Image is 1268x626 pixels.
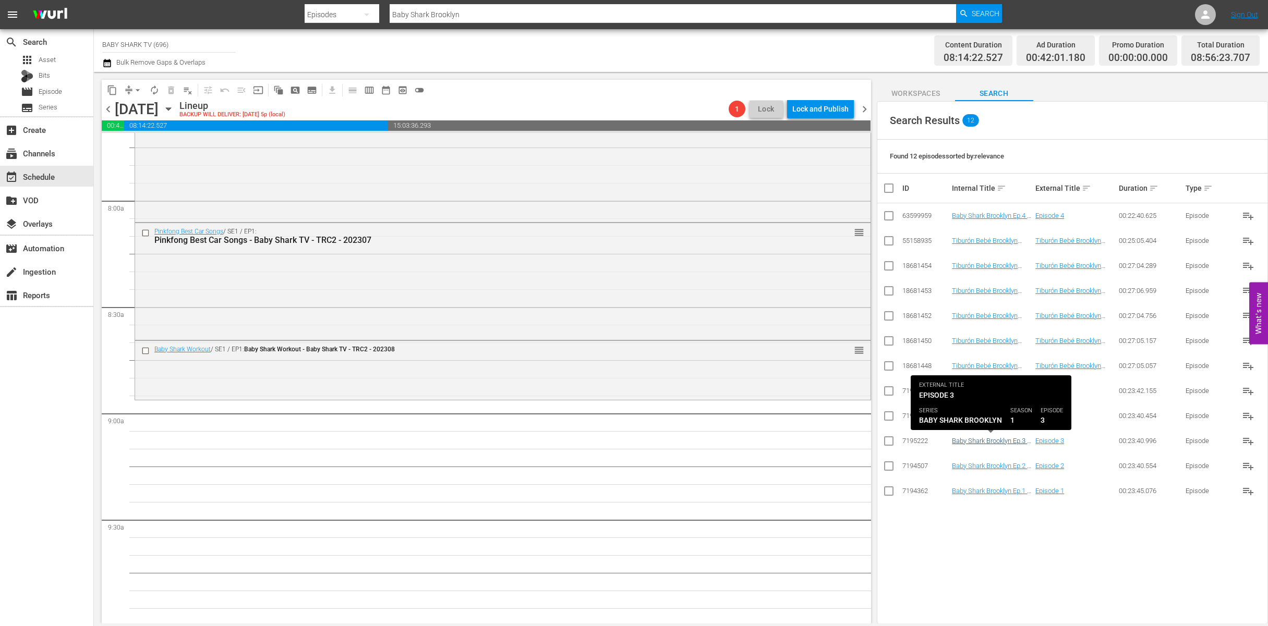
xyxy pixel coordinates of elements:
[1186,462,1233,470] div: Episode
[1035,362,1105,377] a: Tiburón Bebé Brooklyn Animación
[244,346,395,353] span: Baby Shark Workout - Baby Shark TV - TRC2 - 202308
[902,337,949,345] div: 18681450
[1119,212,1182,219] div: 00:22:40.625
[233,82,250,99] span: Fill episodes with ad slates
[154,346,211,353] a: Baby Shark Workout
[1236,453,1261,478] button: playlist_add
[1035,462,1064,470] a: Episode 2
[1082,183,1091,193] span: sort
[5,124,18,137] span: Create
[1026,52,1085,64] span: 00:42:01.180
[1186,412,1233,420] div: Episode
[1242,210,1254,222] span: playlist_add
[1035,487,1064,495] a: Episode 1
[104,82,120,99] span: Copy Lineup
[21,102,33,114] span: Series
[952,387,1031,410] a: Baby Shark Brooklyn Ep.6 - Baby Shark TV - TRC2 - 202012
[902,487,949,495] div: 7194362
[378,82,394,99] span: Month Calendar View
[154,228,811,245] div: / SE1 / EP1:
[364,85,375,95] span: calendar_view_week_outlined
[1119,262,1182,269] div: 00:27:04.289
[1249,282,1268,344] button: Open Feedback Widget
[1236,203,1261,228] button: playlist_add
[944,52,1003,64] span: 08:14:22.527
[107,85,117,95] span: content_copy
[1242,485,1254,497] span: playlist_add
[1035,337,1105,352] a: Tiburón Bebé Brooklyn Animación
[1149,183,1158,193] span: sort
[397,85,408,95] span: preview_outlined
[5,171,18,183] span: Schedule
[877,87,955,100] span: Workspaces
[952,182,1032,194] div: Internal Title
[102,120,124,131] span: 00:42:01.180
[250,82,267,99] span: Update Metadata from Key Asset
[956,4,1002,23] button: Search
[1119,412,1182,420] div: 00:23:40.454
[115,58,206,66] span: Bulk Remove Gaps & Overlaps
[1242,385,1254,397] span: playlist_add
[1035,312,1105,327] a: Tiburón Bebé Brooklyn Animación
[944,38,1003,52] div: Content Duration
[1186,337,1233,345] div: Episode
[1119,387,1182,395] div: 00:23:42.155
[1236,478,1261,504] button: playlist_add
[1035,262,1105,277] a: Tiburón Bebé Brooklyn Animación
[1203,183,1213,193] span: sort
[902,437,949,445] div: 7195222
[1236,303,1261,328] button: playlist_add
[955,87,1033,100] span: Search
[21,54,33,66] span: Asset
[902,287,949,294] div: 18681453
[1035,182,1116,194] div: External Title
[1119,437,1182,445] div: 00:23:40.996
[952,337,1022,368] a: Tiburón Bebé Brooklyn Animación 3 - BABY SHARK TV - SSTV MX - 202202
[1242,460,1254,472] span: playlist_add
[1242,310,1254,322] span: playlist_add
[154,228,223,235] a: Pinkfong Best Car Songs
[154,346,811,353] div: / SE1 / EP1:
[962,114,979,127] span: 12
[952,437,1031,460] a: Baby Shark Brooklyn Ep.3 - Baby Shark TV - TRC2 - 202012
[1186,182,1233,194] div: Type
[854,345,864,356] span: reorder
[1035,437,1064,445] a: Episode 3
[1119,487,1182,495] div: 00:23:45.076
[1236,228,1261,253] button: playlist_add
[1119,287,1182,294] div: 00:27:06.959
[1186,212,1233,219] div: Episode
[1035,212,1064,219] a: Episode 4
[1236,403,1261,428] button: playlist_add
[196,80,216,100] span: Customize Events
[287,82,304,99] span: Create Search Block
[1119,312,1182,320] div: 00:27:04.756
[902,412,949,420] div: 7195611
[1242,410,1254,422] span: playlist_add
[902,184,949,192] div: ID
[952,262,1022,293] a: Tiburón Bebé Brooklyn Animación 1 - BABY SHARK TV - SSTV MX - 202202
[890,114,960,127] span: Search Results
[1242,285,1254,297] span: playlist_add
[39,55,56,65] span: Asset
[1231,10,1258,19] a: Sign Out
[5,36,18,48] span: Search
[902,362,949,370] div: 18681448
[179,100,285,112] div: Lineup
[115,101,159,118] div: [DATE]
[124,120,388,131] span: 08:14:22.527
[1108,52,1168,64] span: 00:00:00.000
[102,103,115,116] span: chevron_left
[1186,262,1233,269] div: Episode
[414,85,425,95] span: toggle_off
[253,85,263,95] span: input
[179,82,196,99] span: Clear Lineup
[1186,487,1233,495] div: Episode
[902,237,949,244] div: 55158935
[902,462,949,470] div: 7194507
[902,262,949,269] div: 18681454
[750,101,783,118] button: Lock
[952,412,1031,435] a: Baby Shark Brooklyn Ep.5 - Baby Shark TV - TRC2 - 202012
[21,70,33,82] div: Bits
[902,387,949,395] div: 7195660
